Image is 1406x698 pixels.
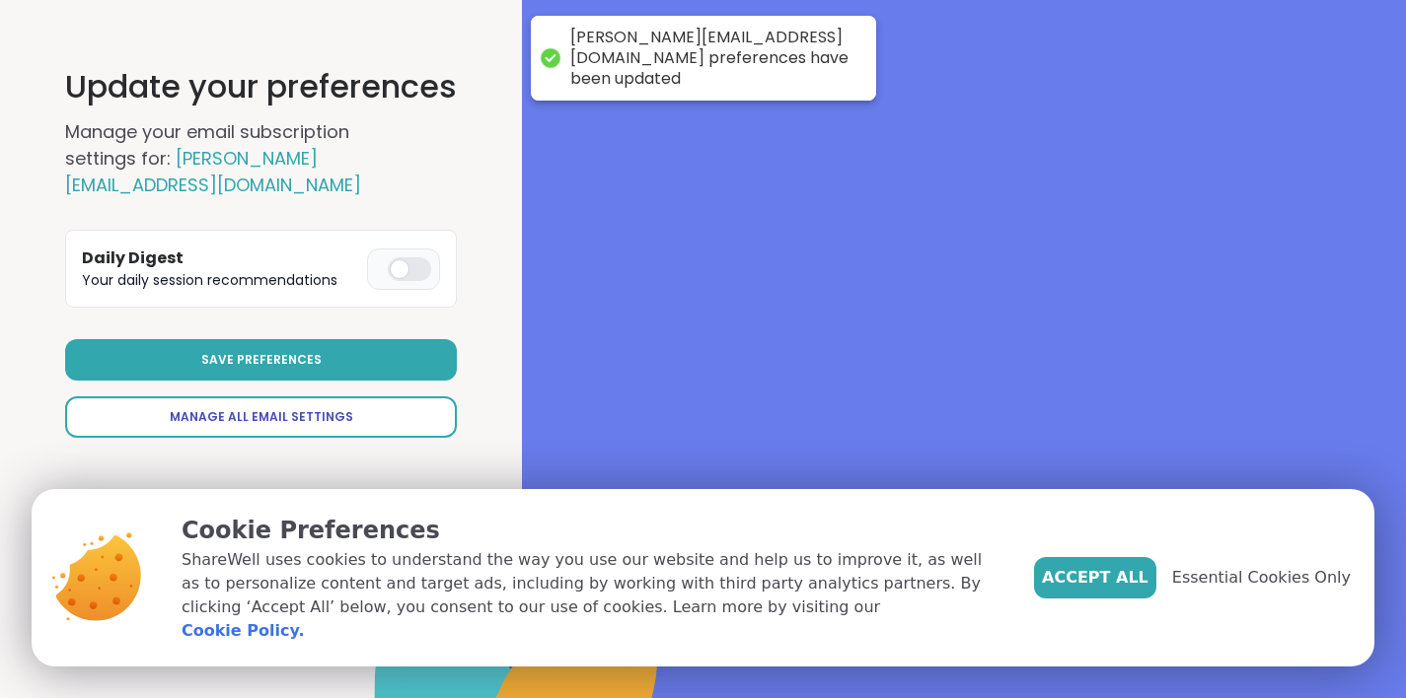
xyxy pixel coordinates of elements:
span: Manage All Email Settings [170,408,353,426]
h2: Manage your email subscription settings for: [65,118,420,198]
span: Accept All [1042,566,1148,590]
span: [PERSON_NAME][EMAIL_ADDRESS][DOMAIN_NAME] [65,146,361,197]
p: Cookie Preferences [182,513,1002,548]
p: ShareWell uses cookies to understand the way you use our website and help us to improve it, as we... [182,548,1002,643]
a: Cookie Policy. [182,619,304,643]
span: Essential Cookies Only [1172,566,1351,590]
button: Accept All [1034,557,1156,598]
button: Save Preferences [65,339,457,381]
a: Manage All Email Settings [65,396,457,438]
p: Your daily session recommendations [82,270,359,291]
div: [PERSON_NAME][EMAIL_ADDRESS][DOMAIN_NAME] preferences have been updated [570,28,856,89]
h3: Daily Digest [82,246,359,270]
h1: Update your preferences [65,63,457,110]
span: Save Preferences [201,351,322,369]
